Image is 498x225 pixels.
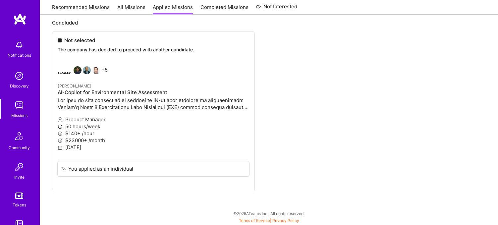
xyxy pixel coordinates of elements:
a: Recommended Missions [52,4,110,15]
div: Discovery [10,83,29,89]
a: Privacy Policy [272,218,299,223]
span: | [239,218,299,223]
a: Applied Missions [153,4,193,15]
a: Completed Missions [200,4,249,15]
img: Community [11,128,27,144]
img: Invite [13,160,26,174]
a: Not Interested [256,3,297,15]
img: bell [13,38,26,52]
a: All Missions [117,4,145,15]
p: Concluded [52,19,486,26]
a: Terms of Service [239,218,270,223]
div: © 2025 ATeams Inc., All rights reserved. [40,205,498,222]
img: teamwork [13,99,26,112]
div: Missions [11,112,28,119]
img: discovery [13,69,26,83]
img: tokens [15,193,23,199]
img: logo [13,13,27,25]
div: Tokens [13,201,26,208]
div: Invite [14,174,25,181]
div: Community [9,144,30,151]
div: Notifications [8,52,31,59]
